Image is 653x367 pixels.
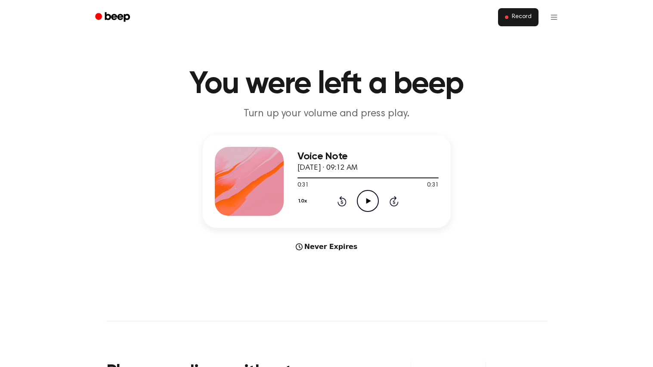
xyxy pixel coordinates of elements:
h1: You were left a beep [106,69,547,100]
span: 0:31 [297,181,309,190]
span: [DATE] · 09:12 AM [297,164,358,172]
button: Open menu [544,7,564,28]
p: Turn up your volume and press play. [161,107,492,121]
span: Record [512,13,531,21]
a: Beep [89,9,138,26]
h3: Voice Note [297,151,439,162]
span: 0:31 [427,181,438,190]
button: Record [498,8,538,26]
div: Never Expires [203,242,451,252]
button: 1.0x [297,194,310,208]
